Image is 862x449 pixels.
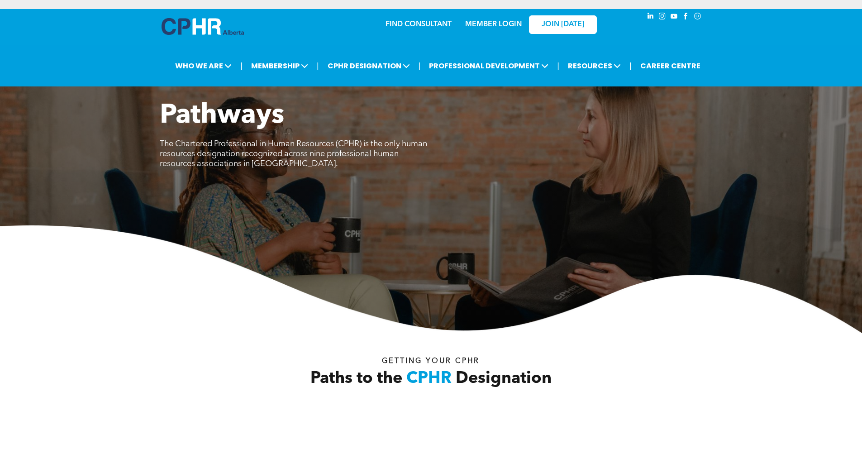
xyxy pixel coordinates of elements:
span: Getting your Cphr [382,358,480,365]
span: Designation [456,371,552,387]
a: Social network [693,11,703,24]
span: Pathways [160,102,284,129]
span: WHO WE ARE [172,57,234,74]
li: | [317,57,319,75]
span: RESOURCES [565,57,624,74]
span: MEMBERSHIP [248,57,311,74]
a: linkedin [646,11,656,24]
li: | [240,57,243,75]
span: PROFESSIONAL DEVELOPMENT [426,57,551,74]
span: CPHR [406,371,452,387]
img: A blue and white logo for cp alberta [162,18,244,35]
span: CPHR DESIGNATION [325,57,413,74]
li: | [419,57,421,75]
a: CAREER CENTRE [638,57,703,74]
a: JOIN [DATE] [529,15,597,34]
a: facebook [681,11,691,24]
li: | [629,57,632,75]
span: The Chartered Professional in Human Resources (CPHR) is the only human resources designation reco... [160,140,427,168]
a: youtube [669,11,679,24]
a: FIND CONSULTANT [386,21,452,28]
li: | [557,57,559,75]
span: Paths to the [310,371,402,387]
span: JOIN [DATE] [542,20,584,29]
a: instagram [657,11,667,24]
a: MEMBER LOGIN [465,21,522,28]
